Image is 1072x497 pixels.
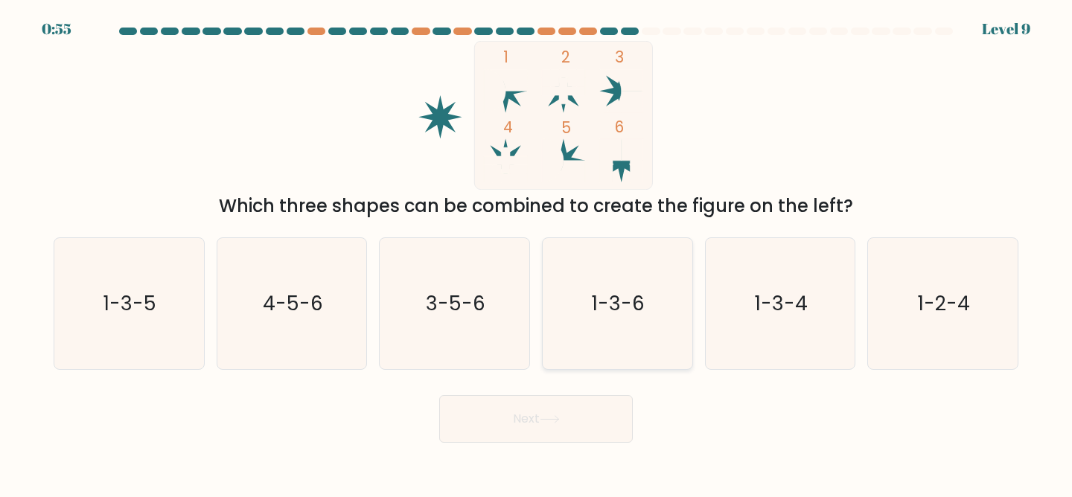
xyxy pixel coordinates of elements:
tspan: 5 [562,117,572,138]
text: 1-3-4 [755,289,808,317]
tspan: 4 [504,116,514,138]
text: 1-2-4 [918,289,970,317]
div: 0:55 [42,18,71,40]
div: Level 9 [982,18,1030,40]
tspan: 1 [504,46,509,68]
text: 3-5-6 [426,289,485,317]
text: 1-3-5 [104,289,157,317]
tspan: 3 [616,46,625,68]
button: Next [439,395,633,443]
div: Which three shapes can be combined to create the figure on the left? [63,193,1009,219]
tspan: 6 [616,116,625,138]
text: 1-3-6 [593,289,645,317]
text: 4-5-6 [263,289,323,317]
tspan: 2 [562,46,571,68]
